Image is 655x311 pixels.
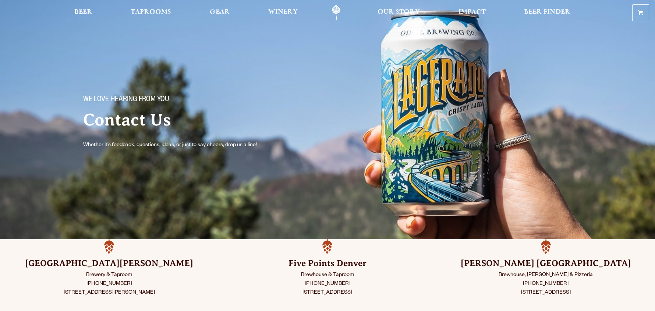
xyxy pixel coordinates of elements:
a: Beer [70,5,97,21]
p: Brewhouse & Taproom [PHONE_NUMBER] [STREET_ADDRESS] [237,271,418,297]
h3: [PERSON_NAME] [GEOGRAPHIC_DATA] [455,258,637,269]
a: Odell Home [322,5,350,21]
h3: [GEOGRAPHIC_DATA][PERSON_NAME] [18,258,200,269]
h2: Contact Us [83,111,313,129]
a: Beer Finder [519,5,575,21]
span: Winery [268,9,298,15]
a: Gear [205,5,235,21]
span: Beer [74,9,92,15]
p: Whether it’s feedback, questions, ideas, or just to say cheers, drop us a line! [83,141,272,150]
span: Gear [210,9,230,15]
span: Our Story [378,9,420,15]
h3: Five Points Denver [237,258,418,269]
span: Taprooms [131,9,171,15]
a: Taprooms [126,5,176,21]
p: Brewery & Taproom [PHONE_NUMBER] [STREET_ADDRESS][PERSON_NAME] [18,271,200,297]
p: Brewhouse, [PERSON_NAME] & Pizzeria [PHONE_NUMBER] [STREET_ADDRESS] [455,271,637,297]
a: Winery [263,5,302,21]
a: Our Story [373,5,425,21]
span: Impact [458,9,486,15]
span: We love hearing from you [83,95,169,105]
a: Impact [454,5,491,21]
span: Beer Finder [524,9,570,15]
